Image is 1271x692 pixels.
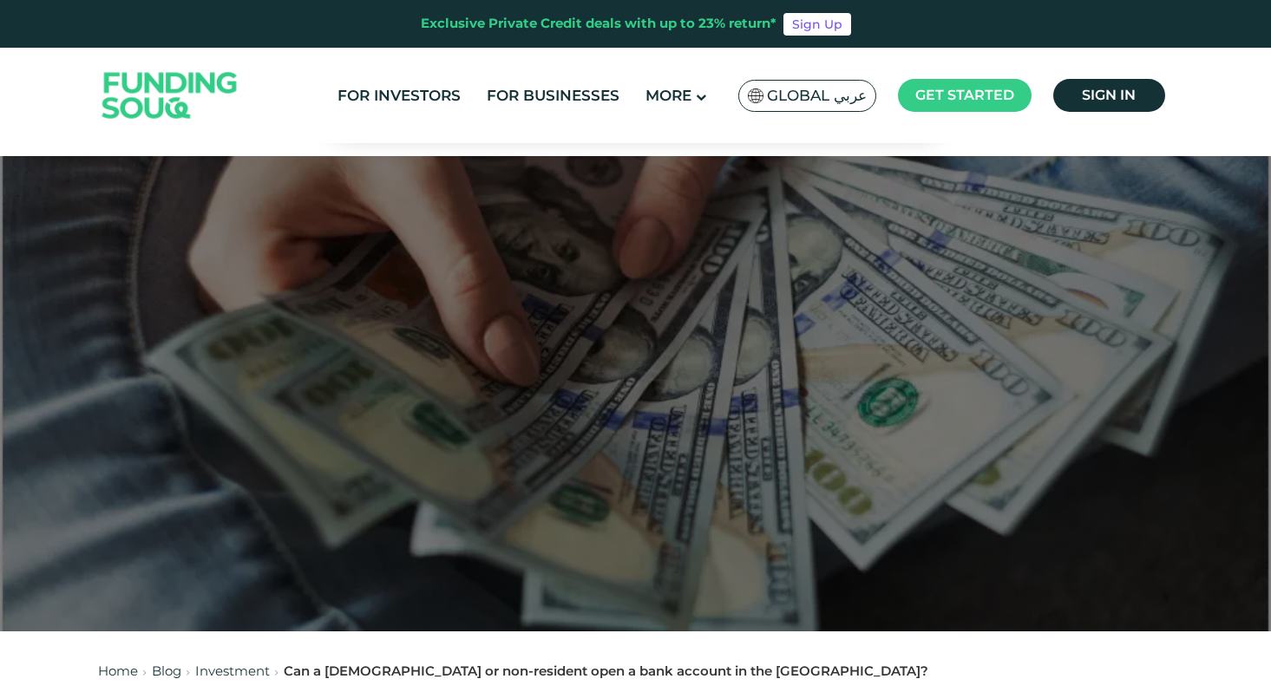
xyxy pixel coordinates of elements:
a: For Businesses [482,82,624,110]
span: Global عربي [767,86,867,106]
a: Blog [152,663,181,679]
a: For Investors [333,82,465,110]
a: Sign in [1053,79,1165,112]
a: Home [98,663,138,679]
img: Logo [85,52,255,140]
span: More [645,87,691,104]
span: Sign in [1082,87,1136,103]
img: SA Flag [748,88,763,103]
a: Sign Up [783,13,851,36]
div: Exclusive Private Credit deals with up to 23% return* [421,14,776,34]
span: Get started [915,87,1014,103]
a: Investment [195,663,270,679]
div: Can a [DEMOGRAPHIC_DATA] or non-resident open a bank account in the [GEOGRAPHIC_DATA]? [284,662,928,682]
